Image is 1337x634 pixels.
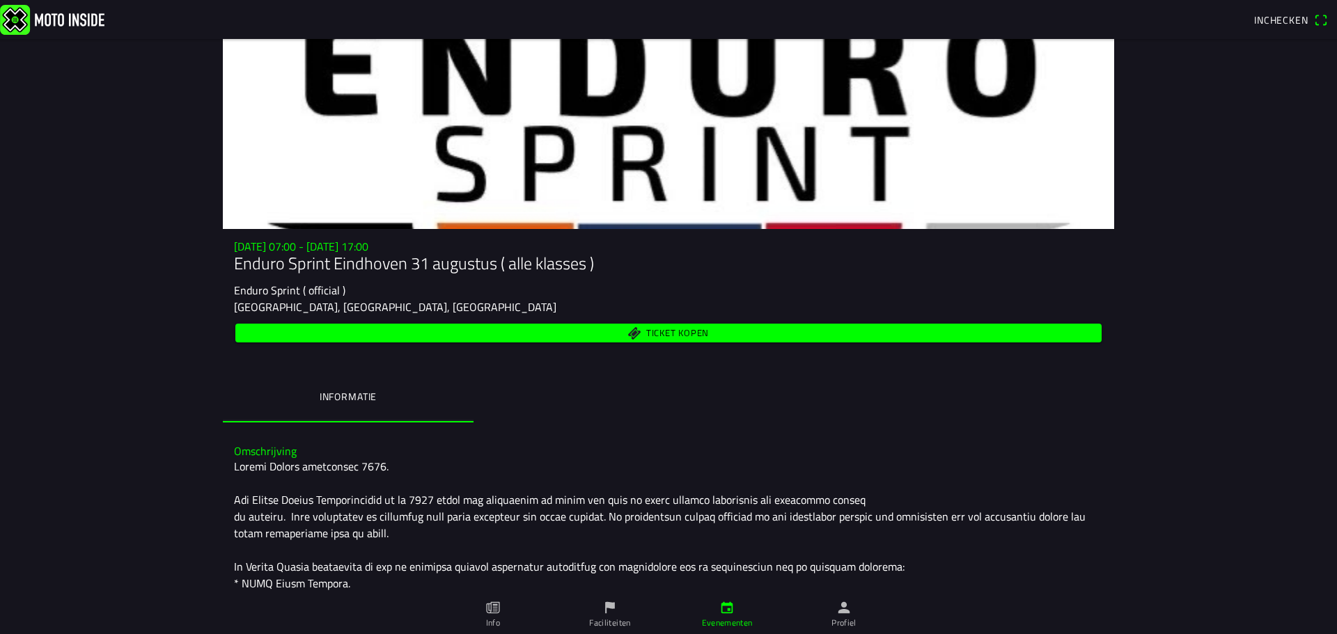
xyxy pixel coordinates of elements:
[1254,13,1308,27] span: Inchecken
[719,600,735,615] ion-icon: calendar
[831,617,857,629] ion-label: Profiel
[234,282,345,299] ion-text: Enduro Sprint ( official )
[234,253,1103,274] h1: Enduro Sprint Eindhoven 31 augustus ( alle klasses )
[486,617,500,629] ion-label: Info
[1247,8,1334,31] a: Incheckenqr scanner
[702,617,753,629] ion-label: Evenementen
[234,240,1103,253] h3: [DATE] 07:00 - [DATE] 17:00
[485,600,501,615] ion-icon: paper
[602,600,618,615] ion-icon: flag
[646,328,709,338] span: Ticket kopen
[589,617,630,629] ion-label: Faciliteiten
[234,299,556,315] ion-text: [GEOGRAPHIC_DATA], [GEOGRAPHIC_DATA], [GEOGRAPHIC_DATA]
[234,445,1103,458] h3: Omschrijving
[836,600,852,615] ion-icon: person
[320,389,377,404] ion-label: Informatie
